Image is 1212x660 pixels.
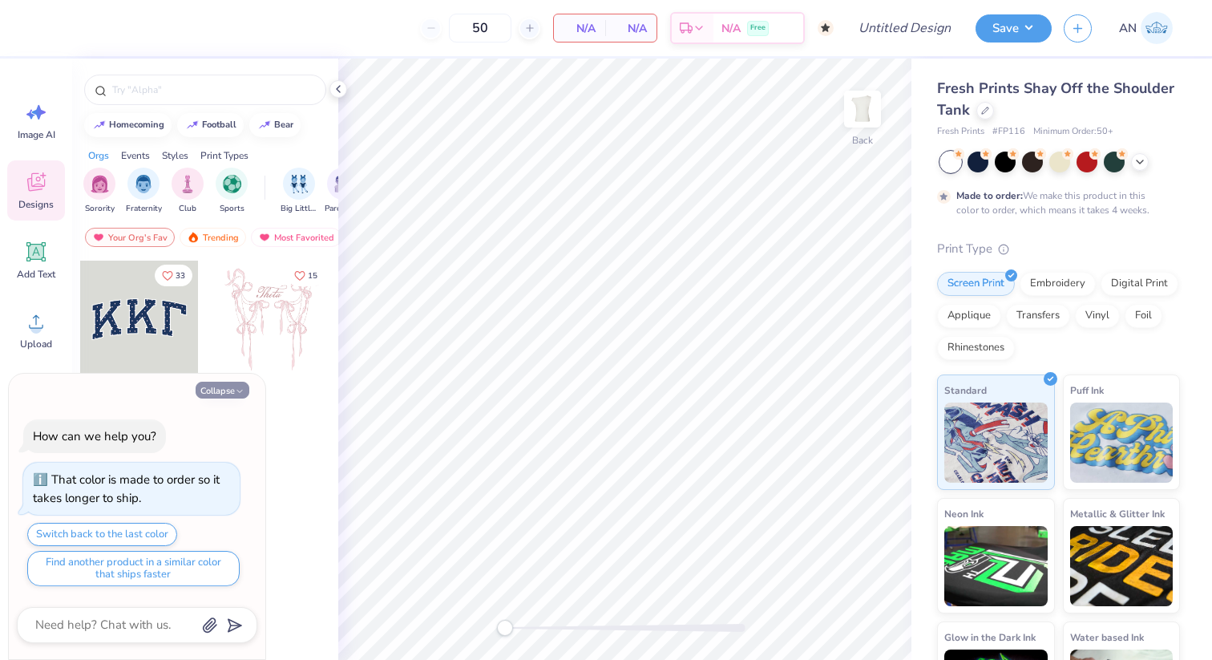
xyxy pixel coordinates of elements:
[937,125,984,139] span: Fresh Prints
[334,175,353,193] img: Parent's Weekend Image
[1112,12,1180,44] a: AN
[18,128,55,141] span: Image AI
[944,382,987,399] span: Standard
[281,168,317,215] button: filter button
[937,336,1015,360] div: Rhinestones
[172,168,204,215] button: filter button
[33,472,220,506] div: That color is made to order so it takes longer to ship.
[92,232,105,243] img: most_fav.gif
[176,272,185,280] span: 33
[17,268,55,281] span: Add Text
[1125,304,1162,328] div: Foil
[258,120,271,130] img: trend_line.gif
[308,272,317,280] span: 15
[18,198,54,211] span: Designs
[27,551,240,586] button: Find another product in a similar color that ships faster
[179,203,196,215] span: Club
[162,148,188,163] div: Styles
[216,168,248,215] div: filter for Sports
[992,125,1025,139] span: # FP116
[251,228,341,247] div: Most Favorited
[180,228,246,247] div: Trending
[88,148,109,163] div: Orgs
[84,113,172,137] button: homecoming
[497,620,513,636] div: Accessibility label
[172,168,204,215] div: filter for Club
[200,148,248,163] div: Print Types
[249,113,301,137] button: bear
[944,403,1048,483] img: Standard
[126,203,162,215] span: Fraternity
[976,14,1052,43] button: Save
[187,232,200,243] img: trending.gif
[274,120,293,129] div: bear
[20,338,52,350] span: Upload
[202,120,236,129] div: football
[852,133,873,148] div: Back
[290,175,308,193] img: Big Little Reveal Image
[944,629,1036,646] span: Glow in the Dark Ink
[721,20,741,37] span: N/A
[1020,272,1096,296] div: Embroidery
[281,203,317,215] span: Big Little Reveal
[91,175,109,193] img: Sorority Image
[944,526,1048,606] img: Neon Ink
[1101,272,1178,296] div: Digital Print
[287,265,325,286] button: Like
[177,113,244,137] button: football
[223,175,241,193] img: Sports Image
[1070,382,1104,399] span: Puff Ink
[281,168,317,215] div: filter for Big Little Reveal
[220,203,244,215] span: Sports
[937,79,1174,119] span: Fresh Prints Shay Off the Shoulder Tank
[186,120,199,130] img: trend_line.gif
[1070,629,1144,646] span: Water based Ink
[109,120,164,129] div: homecoming
[258,232,271,243] img: most_fav.gif
[33,428,156,444] div: How can we help you?
[956,188,1153,217] div: We make this product in this color to order, which means it takes 4 weeks.
[325,168,362,215] div: filter for Parent's Weekend
[1033,125,1113,139] span: Minimum Order: 50 +
[449,14,511,43] input: – –
[93,120,106,130] img: trend_line.gif
[325,203,362,215] span: Parent's Weekend
[937,304,1001,328] div: Applique
[83,168,115,215] div: filter for Sorority
[846,93,879,125] img: Back
[1119,19,1137,38] span: AN
[216,168,248,215] button: filter button
[1070,403,1174,483] img: Puff Ink
[155,265,192,286] button: Like
[85,228,175,247] div: Your Org's Fav
[1075,304,1120,328] div: Vinyl
[111,82,316,98] input: Try "Alpha"
[83,168,115,215] button: filter button
[135,175,152,193] img: Fraternity Image
[1070,505,1165,522] span: Metallic & Glitter Ink
[944,505,984,522] span: Neon Ink
[126,168,162,215] button: filter button
[1141,12,1173,44] img: Ava Newman
[85,203,115,215] span: Sorority
[1006,304,1070,328] div: Transfers
[196,382,249,399] button: Collapse
[121,148,150,163] div: Events
[126,168,162,215] div: filter for Fraternity
[1070,526,1174,606] img: Metallic & Glitter Ink
[937,272,1015,296] div: Screen Print
[937,240,1180,258] div: Print Type
[325,168,362,215] button: filter button
[564,20,596,37] span: N/A
[750,22,766,34] span: Free
[956,189,1023,202] strong: Made to order:
[846,12,964,44] input: Untitled Design
[179,175,196,193] img: Club Image
[615,20,647,37] span: N/A
[27,523,177,546] button: Switch back to the last color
